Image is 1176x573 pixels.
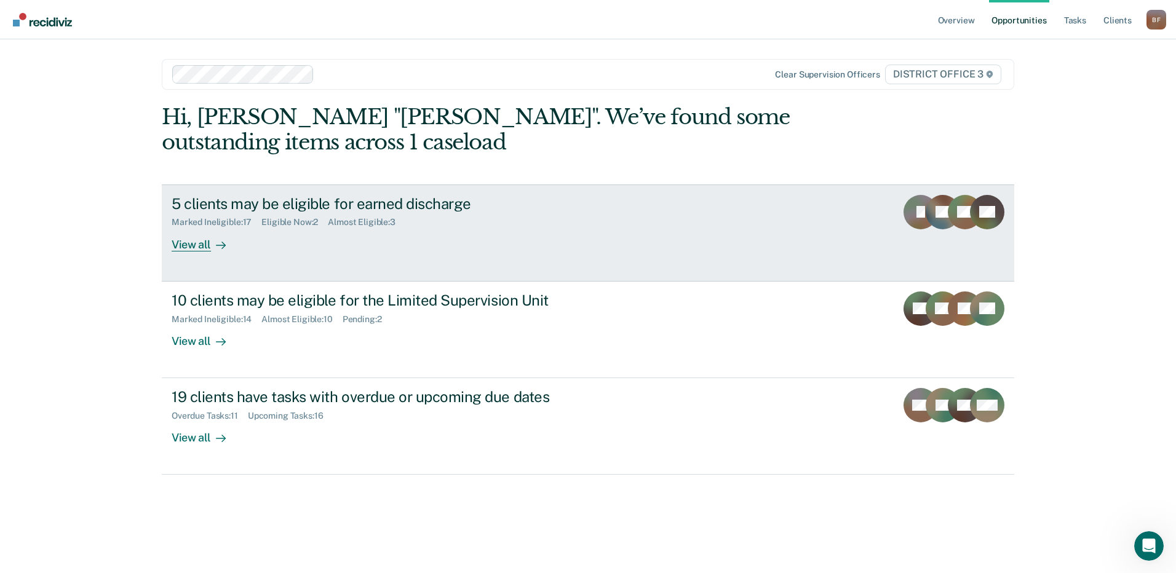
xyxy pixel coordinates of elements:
div: View all [172,421,240,445]
div: Pending : 2 [343,314,392,325]
div: 19 clients have tasks with overdue or upcoming due dates [172,388,603,406]
div: Almost Eligible : 3 [328,217,405,227]
span: DISTRICT OFFICE 3 [885,65,1001,84]
div: Almost Eligible : 10 [261,314,343,325]
div: B F [1146,10,1166,30]
a: 10 clients may be eligible for the Limited Supervision UnitMarked Ineligible:14Almost Eligible:10... [162,282,1014,378]
div: View all [172,324,240,348]
div: 10 clients may be eligible for the Limited Supervision Unit [172,291,603,309]
div: Marked Ineligible : 14 [172,314,261,325]
iframe: Intercom live chat [1134,531,1164,561]
a: 5 clients may be eligible for earned dischargeMarked Ineligible:17Eligible Now:2Almost Eligible:3... [162,184,1014,282]
a: 19 clients have tasks with overdue or upcoming due datesOverdue Tasks:11Upcoming Tasks:16View all [162,378,1014,475]
div: Clear supervision officers [775,69,880,80]
div: Upcoming Tasks : 16 [248,411,333,421]
button: Profile dropdown button [1146,10,1166,30]
img: Recidiviz [13,13,72,26]
div: Hi, [PERSON_NAME] "[PERSON_NAME]". We’ve found some outstanding items across 1 caseload [162,105,844,155]
div: View all [172,227,240,251]
div: 5 clients may be eligible for earned discharge [172,195,603,213]
div: Eligible Now : 2 [261,217,328,227]
div: Overdue Tasks : 11 [172,411,248,421]
div: Marked Ineligible : 17 [172,217,261,227]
